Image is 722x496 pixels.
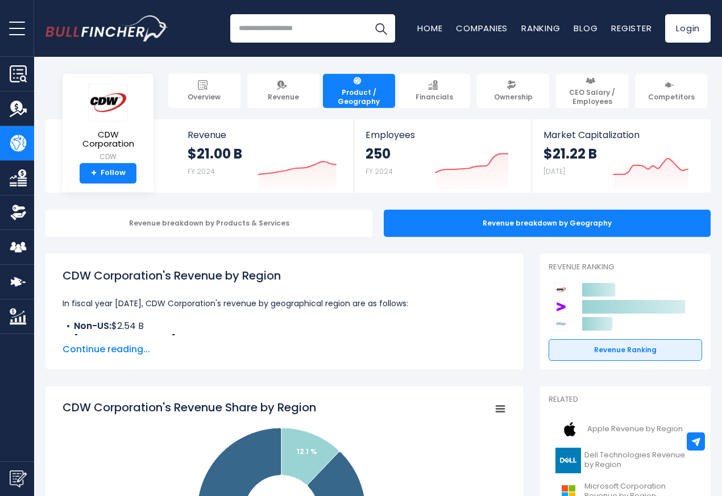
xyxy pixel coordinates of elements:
small: FY 2024 [188,166,215,176]
img: Infosys Limited competitors logo [554,317,568,331]
a: Home [417,22,442,34]
a: Ranking [521,22,560,34]
a: +Follow [80,163,136,184]
strong: $21.00 B [188,145,242,162]
a: Ownership [477,74,549,108]
button: Search [367,14,395,43]
a: Go to homepage [45,15,168,41]
span: CDW Corporation [72,130,144,149]
span: Employees [366,130,520,140]
a: Financials [399,74,471,108]
a: Companies [456,22,508,34]
li: $2.54 B [63,319,506,333]
span: Competitors [648,93,695,102]
img: AAPL logo [555,416,584,442]
img: DELL logo [555,448,581,473]
a: Employees 250 FY 2024 [354,119,531,193]
span: Revenue [268,93,299,102]
small: CDW [72,152,144,162]
a: Overview [168,74,240,108]
span: Product / Geography [328,88,390,106]
small: [DATE] [543,166,565,176]
img: Accenture plc competitors logo [554,300,568,314]
span: Financials [416,93,453,102]
img: Bullfincher logo [45,15,168,41]
img: CDW Corporation competitors logo [554,283,568,297]
a: Blog [574,22,597,34]
a: Dell Technologies Revenue by Region [549,445,702,476]
img: Ownership [10,204,27,221]
a: Register [611,22,652,34]
text: 12.1 % [297,446,317,457]
p: Revenue Ranking [549,262,702,272]
small: FY 2024 [366,166,393,176]
span: Dell Technologies Revenue by Region [584,451,695,470]
span: Apple Revenue by Region [587,424,683,434]
a: Revenue Ranking [549,339,702,361]
a: Revenue [247,74,319,108]
a: Market Capitalization $21.22 B [DATE] [532,119,709,193]
a: Revenue $21.00 B FY 2024 [176,119,354,193]
h1: CDW Corporation's Revenue by Region [63,267,506,284]
span: Revenue [188,130,343,140]
a: Product / Geography [323,74,395,108]
li: $18.46 B [63,333,506,347]
div: Revenue breakdown by Products & Services [45,210,372,237]
span: Overview [188,93,221,102]
strong: + [91,168,97,178]
a: Competitors [635,74,707,108]
strong: 250 [366,145,393,162]
a: CEO Salary / Employees [556,74,628,108]
b: [GEOGRAPHIC_DATA]: [74,333,178,346]
div: Revenue breakdown by Geography [384,210,711,237]
p: In fiscal year [DATE], CDW Corporation's revenue by geographical region are as follows: [63,297,506,310]
span: Market Capitalization [543,130,698,140]
p: Related [549,395,702,405]
span: Ownership [494,93,533,102]
tspan: CDW Corporation's Revenue Share by Region [63,399,316,415]
a: Login [665,14,711,43]
a: Apple Revenue by Region [549,414,702,445]
span: CEO Salary / Employees [561,88,623,106]
a: CDW Corporation CDW [71,83,145,163]
strong: $21.22 B [543,145,597,162]
span: Continue reading... [63,343,506,356]
b: Non-US: [74,319,111,332]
